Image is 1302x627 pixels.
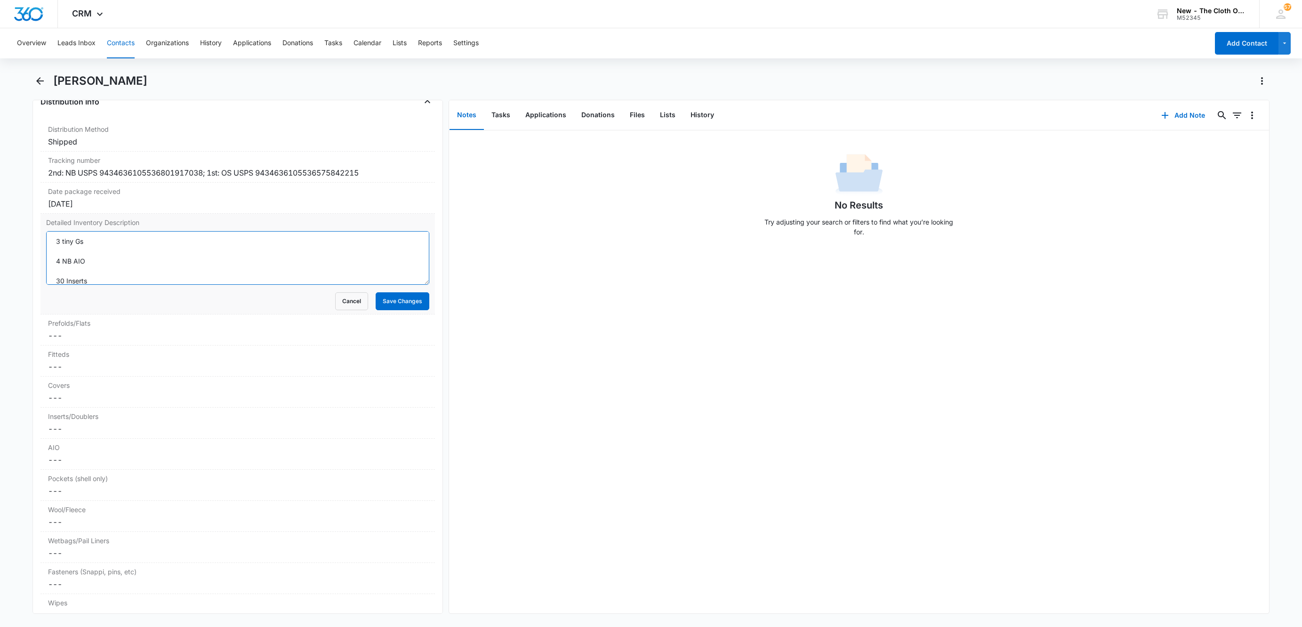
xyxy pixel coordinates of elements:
button: Cancel [335,292,368,310]
div: Fasteners (Snappi, pins, etc)--- [40,563,435,594]
dd: --- [48,330,427,341]
button: Lists [393,28,407,58]
div: Pockets (shell only)--- [40,470,435,501]
div: Tracking number2nd: NB USPS 9434636105536801917038; 1st: OS USPS 9434636105536575842215 [40,152,435,183]
div: [DATE] [48,198,427,209]
dd: --- [48,516,427,528]
label: Prefolds/Flats [48,318,427,328]
label: Distribution Method [48,124,427,134]
dd: --- [48,392,427,403]
span: 57 [1284,3,1291,11]
dd: --- [48,423,427,434]
h1: [PERSON_NAME] [53,74,147,88]
label: Covers [48,380,427,390]
label: Detailed Inventory Description [46,217,429,227]
div: Date package received[DATE] [40,183,435,214]
button: Filters [1230,108,1245,123]
dd: --- [48,547,427,559]
button: Leads Inbox [57,28,96,58]
div: Inserts/Doublers--- [40,408,435,439]
dd: --- [48,610,427,621]
h1: No Results [835,198,883,212]
div: account id [1177,15,1246,21]
button: Organizations [146,28,189,58]
button: Lists [652,101,683,130]
textarea: NB for [PERSON_NAME] (rcvd [DATE]): 15 NB pockets 3 tiny Gs 4 NB AIO 30 Inserts RCVD [DATE] OS: 4... [46,231,429,285]
dd: --- [48,361,427,372]
div: account name [1177,7,1246,15]
button: History [200,28,222,58]
label: Tracking number [48,155,427,165]
button: Files [622,101,652,130]
button: Donations [282,28,313,58]
button: Calendar [354,28,381,58]
h4: Distribution Info [40,96,99,107]
dd: --- [48,454,427,466]
span: CRM [72,8,92,18]
div: Prefolds/Flats--- [40,314,435,346]
label: Wetbags/Pail Liners [48,536,427,546]
div: Wetbags/Pail Liners--- [40,532,435,563]
div: notifications count [1284,3,1291,11]
label: Fitteds [48,349,427,359]
button: Actions [1254,73,1270,88]
div: Wipes--- [40,594,435,625]
button: Contacts [107,28,135,58]
img: No Data [836,151,883,198]
dd: --- [48,579,427,590]
button: Search... [1214,108,1230,123]
button: Reports [418,28,442,58]
div: Wool/Fleece--- [40,501,435,532]
button: Notes [450,101,484,130]
div: Distribution MethodShipped [40,121,435,152]
div: Fitteds--- [40,346,435,377]
label: Wool/Fleece [48,505,427,514]
button: Donations [574,101,622,130]
button: Settings [453,28,479,58]
button: Applications [518,101,574,130]
div: AIO--- [40,439,435,470]
button: Overflow Menu [1245,108,1260,123]
button: Overview [17,28,46,58]
div: Shipped [48,136,427,147]
dd: --- [48,485,427,497]
button: History [683,101,722,130]
button: Add Note [1152,104,1214,127]
button: Add Contact [1215,32,1278,55]
button: Applications [233,28,271,58]
button: Close [420,94,435,109]
label: AIO [48,442,427,452]
label: Pockets (shell only) [48,474,427,483]
div: 2nd: NB USPS 9434636105536801917038; 1st: OS USPS 9434636105536575842215 [48,167,427,178]
label: Inserts/Doublers [48,411,427,421]
button: Tasks [324,28,342,58]
label: Date package received [48,186,427,196]
p: Try adjusting your search or filters to find what you’re looking for. [760,217,958,237]
button: Save Changes [376,292,429,310]
label: Fasteners (Snappi, pins, etc) [48,567,427,577]
label: Wipes [48,598,427,608]
button: Tasks [484,101,518,130]
div: Covers--- [40,377,435,408]
button: Back [32,73,48,88]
